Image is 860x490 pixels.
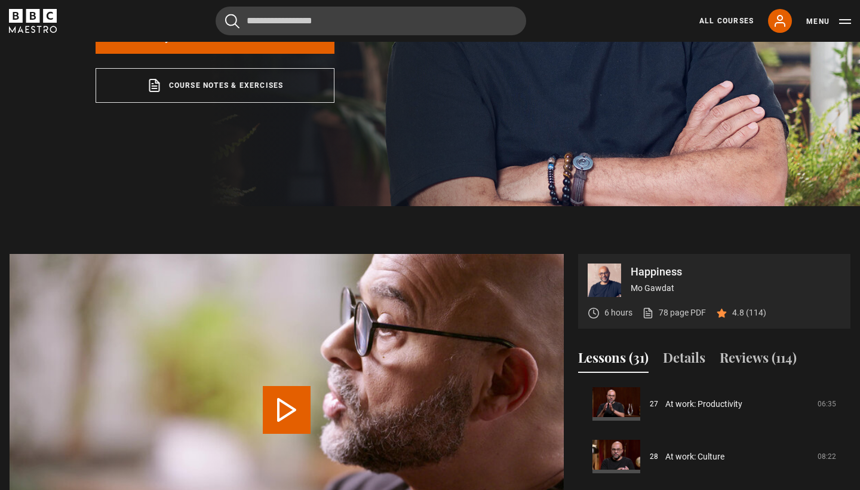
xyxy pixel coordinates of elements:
[578,348,649,373] button: Lessons (31)
[699,16,754,26] a: All Courses
[216,7,526,35] input: Search
[9,9,57,33] svg: BBC Maestro
[732,307,766,319] p: 4.8 (114)
[96,68,334,103] a: Course notes & exercises
[665,398,742,411] a: At work: Productivity
[642,307,706,319] a: 78 page PDF
[604,307,632,319] p: 6 hours
[631,267,841,277] p: Happiness
[225,14,239,29] button: Submit the search query
[720,348,797,373] button: Reviews (114)
[806,16,851,27] button: Toggle navigation
[663,348,705,373] button: Details
[665,451,724,463] a: At work: Culture
[263,386,311,434] button: Play Lesson Unhappiness
[631,282,841,295] p: Mo Gawdat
